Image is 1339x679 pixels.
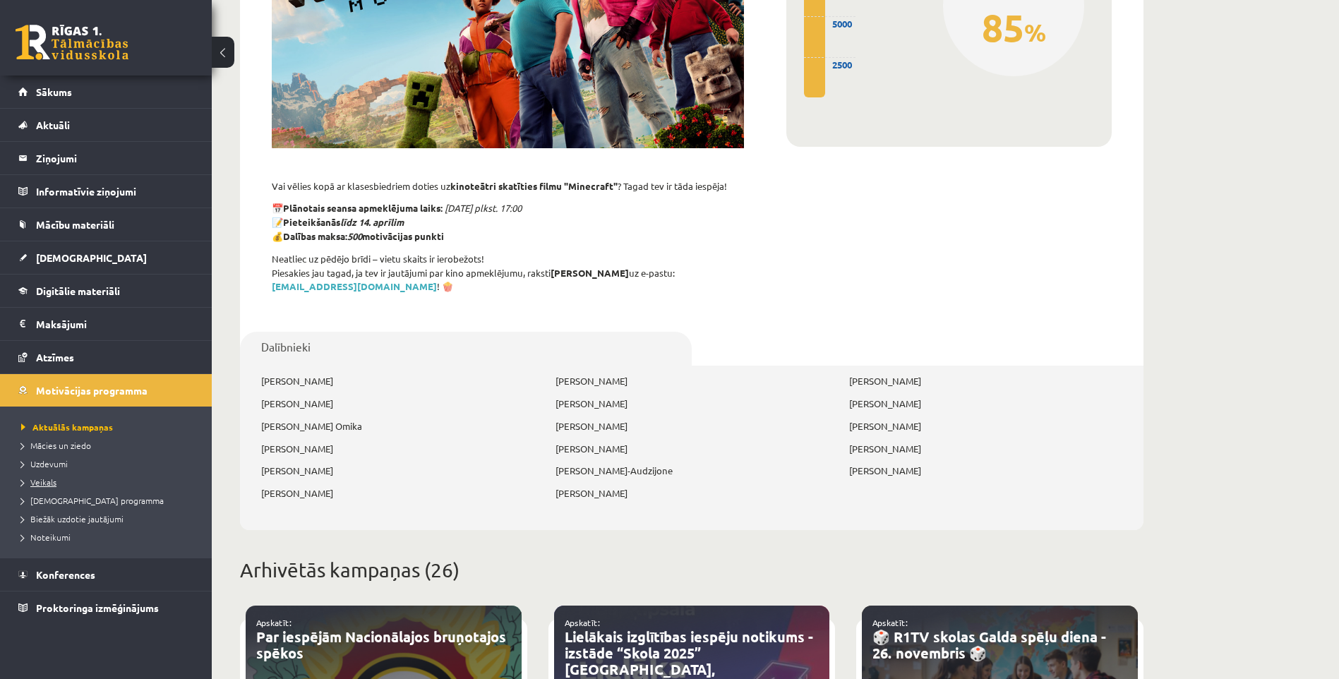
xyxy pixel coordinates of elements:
[551,267,629,279] strong: [PERSON_NAME]
[283,216,404,228] strong: Pieteikšanās
[556,397,829,411] p: [PERSON_NAME]
[36,284,120,297] span: Digitālie materiāli
[804,57,855,72] div: 2500
[18,142,194,174] a: Ziņojumi
[36,251,147,264] span: [DEMOGRAPHIC_DATA]
[556,442,829,456] p: [PERSON_NAME]
[18,208,194,241] a: Mācību materiāli
[36,85,72,98] span: Sākums
[256,617,292,628] a: Apskatīt:
[18,275,194,307] a: Digitālie materiāli
[18,591,194,624] a: Proktoringa izmēģinājums
[21,440,91,451] span: Mācies un ziedo
[21,476,198,488] a: Veikals
[283,230,444,242] strong: Dalības maksa: motivācijas punkti
[261,397,534,411] p: [PERSON_NAME]
[36,351,74,363] span: Atzīmes
[18,558,194,591] a: Konferences
[240,332,692,367] a: Dalībnieki
[18,308,194,340] a: Maksājumi
[261,419,534,433] p: [PERSON_NAME] Omika
[261,374,534,388] p: [PERSON_NAME]
[849,374,1122,388] p: [PERSON_NAME]
[261,464,534,478] p: [PERSON_NAME]
[849,419,1122,433] p: [PERSON_NAME]
[565,617,600,628] a: Apskatīt:
[872,627,1107,662] a: 🎲 R1TV skolas Galda spēļu diena - 26. novembris 🎲
[18,374,194,407] a: Motivācijas programma
[21,531,71,543] span: Noteikumi
[556,464,829,478] p: [PERSON_NAME]-Audzijone
[272,280,437,292] a: [EMAIL_ADDRESS][DOMAIN_NAME]
[21,512,198,525] a: Biežāk uzdotie jautājumi
[36,568,95,581] span: Konferences
[18,109,194,141] a: Aktuāli
[36,218,114,231] span: Mācību materiāli
[18,76,194,108] a: Sākums
[261,486,534,500] p: [PERSON_NAME]
[261,442,534,456] p: [PERSON_NAME]
[1024,17,1046,47] span: %
[36,175,194,208] legend: Informatīvie ziņojumi
[36,119,70,131] span: Aktuāli
[21,421,113,433] span: Aktuālās kampaņas
[36,384,148,397] span: Motivācijas programma
[340,216,404,228] em: līdz 14. aprīlim
[804,16,855,31] div: 5000
[556,374,829,388] p: [PERSON_NAME]
[21,457,198,470] a: Uzdevumi
[21,439,198,452] a: Mācies un ziedo
[36,142,194,174] legend: Ziņojumi
[240,555,1143,585] p: Arhivētās kampaņas (26)
[256,627,506,662] a: Par iespējām Nacionālajos bruņotajos spēkos
[849,464,1122,478] p: [PERSON_NAME]
[21,531,198,543] a: Noteikumi
[21,494,198,507] a: [DEMOGRAPHIC_DATA] programma
[849,442,1122,456] p: [PERSON_NAME]
[445,202,522,214] em: [DATE] plkst. 17:00
[36,308,194,340] legend: Maksājumi
[556,419,829,433] p: [PERSON_NAME]
[450,180,618,192] strong: kinoteātri skatīties filmu "Minecraft"
[272,252,744,294] p: Neatliec uz pēdējo brīdi – vietu skaits ir ierobežots! Piesakies jau tagad, ja tev ir jautājumi p...
[556,486,829,500] p: [PERSON_NAME]
[272,179,744,193] p: Vai vēlies kopā ar klasesbiedriem doties uz ? Tagad tev ir tāda iespēja!
[21,421,198,433] a: Aktuālās kampaņas
[872,617,908,628] a: Apskatīt:
[272,201,744,243] p: 📅 📝 💰
[18,341,194,373] a: Atzīmes
[16,25,128,60] a: Rīgas 1. Tālmācības vidusskola
[18,241,194,274] a: [DEMOGRAPHIC_DATA]
[36,601,159,614] span: Proktoringa izmēģinājums
[21,458,68,469] span: Uzdevumi
[347,230,362,242] em: 500
[283,202,443,214] strong: Plānotais seansa apmeklējuma laiks:
[21,495,164,506] span: [DEMOGRAPHIC_DATA] programma
[849,397,1122,411] p: [PERSON_NAME]
[21,476,56,488] span: Veikals
[21,513,124,524] span: Biežāk uzdotie jautājumi
[18,175,194,208] a: Informatīvie ziņojumi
